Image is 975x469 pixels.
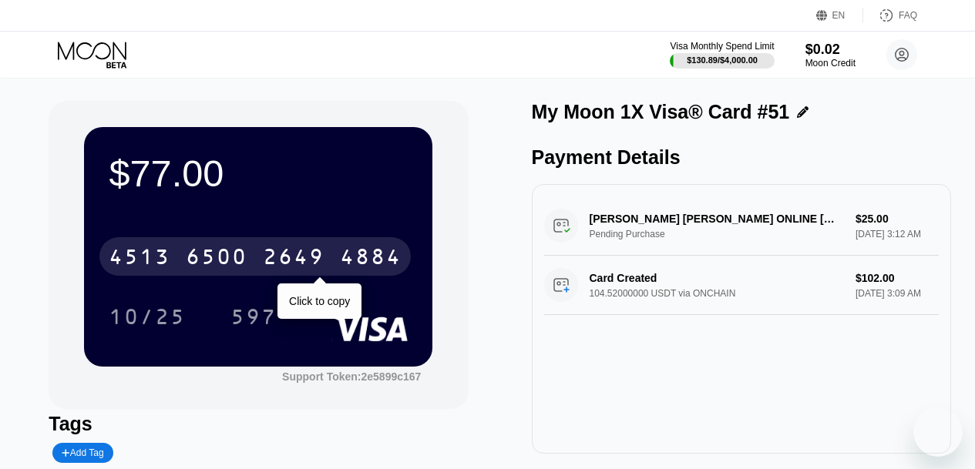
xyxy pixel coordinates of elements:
div: 597 [219,297,288,336]
div: Add Tag [62,447,103,458]
div: Support Token: 2e5899c167 [282,370,421,383]
div: Visa Monthly Spend Limit [670,41,774,52]
div: Visa Monthly Spend Limit$130.89/$4,000.00 [670,41,774,69]
div: Moon Credit [805,58,856,69]
div: FAQ [863,8,917,23]
div: Click to copy [289,295,350,307]
div: Add Tag [52,443,113,463]
iframe: Button to launch messaging window [913,407,963,457]
div: $0.02Moon Credit [805,42,856,69]
div: EN [832,10,846,21]
div: 597 [230,307,277,331]
div: 4513 [109,246,170,271]
div: Tags [49,413,468,435]
div: FAQ [899,10,917,21]
div: My Moon 1X Visa® Card #51 [532,101,790,123]
div: EN [816,8,863,23]
div: 10/25 [109,307,186,331]
div: 2649 [263,246,324,271]
div: Support Token:2e5899c167 [282,370,421,383]
div: $130.89 / $4,000.00 [687,55,758,65]
div: 10/25 [97,297,197,336]
div: $77.00 [109,152,408,195]
div: $0.02 [805,42,856,58]
div: 4513650026494884 [99,237,411,276]
div: 4884 [340,246,402,271]
div: Payment Details [532,146,951,169]
div: 6500 [186,246,247,271]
